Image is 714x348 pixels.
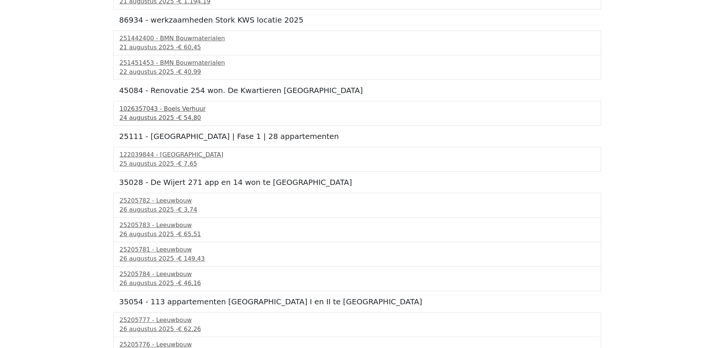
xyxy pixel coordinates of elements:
div: 26 augustus 2025 - [120,205,595,214]
div: 1026357043 - Boels Verhuur [120,104,595,113]
span: € 149,43 [178,255,205,262]
span: € 60,45 [178,44,201,51]
div: 26 augustus 2025 - [120,254,595,263]
span: € 3,74 [178,206,197,213]
h5: 86934 - werkzaamheden Stork KWS locatie 2025 [119,15,595,24]
div: 25205783 - Leeuwbouw [120,221,595,230]
div: 25205777 - Leeuwbouw [120,316,595,325]
div: 25 augustus 2025 - [120,159,595,168]
div: 25205784 - Leeuwbouw [120,270,595,279]
a: 122039844 - [GEOGRAPHIC_DATA]25 augustus 2025 -€ 7,65 [120,150,595,168]
span: € 62,26 [178,325,201,333]
div: 24 augustus 2025 - [120,113,595,122]
span: € 46,16 [178,279,201,287]
h5: 25111 - [GEOGRAPHIC_DATA] | Fase 1 | 28 appartementen [119,132,595,141]
a: 25205777 - Leeuwbouw26 augustus 2025 -€ 62,26 [120,316,595,334]
a: 25205784 - Leeuwbouw26 augustus 2025 -€ 46,16 [120,270,595,288]
div: 26 augustus 2025 - [120,279,595,288]
a: 25205783 - Leeuwbouw26 augustus 2025 -€ 65,51 [120,221,595,239]
span: € 40,99 [178,68,201,75]
div: 251451453 - BMN Bouwmaterialen [120,58,595,67]
div: 21 augustus 2025 - [120,43,595,52]
div: 26 augustus 2025 - [120,230,595,239]
a: 25205782 - Leeuwbouw26 augustus 2025 -€ 3,74 [120,196,595,214]
span: € 65,51 [178,230,201,238]
h5: 35028 - De Wijert 271 app en 14 won te [GEOGRAPHIC_DATA] [119,178,595,187]
a: 251451453 - BMN Bouwmaterialen22 augustus 2025 -€ 40,99 [120,58,595,76]
h5: 35054 - 113 appartementen [GEOGRAPHIC_DATA] I en II te [GEOGRAPHIC_DATA] [119,297,595,306]
span: € 7,65 [178,160,197,167]
div: 251442400 - BMN Bouwmaterialen [120,34,595,43]
div: 22 augustus 2025 - [120,67,595,76]
h5: 45084 - Renovatie 254 won. De Kwartieren [GEOGRAPHIC_DATA] [119,86,595,95]
a: 25205781 - Leeuwbouw26 augustus 2025 -€ 149,43 [120,245,595,263]
div: 25205781 - Leeuwbouw [120,245,595,254]
span: € 54,80 [178,114,201,121]
div: 26 augustus 2025 - [120,325,595,334]
div: 25205782 - Leeuwbouw [120,196,595,205]
a: 251442400 - BMN Bouwmaterialen21 augustus 2025 -€ 60,45 [120,34,595,52]
div: 122039844 - [GEOGRAPHIC_DATA] [120,150,595,159]
a: 1026357043 - Boels Verhuur24 augustus 2025 -€ 54,80 [120,104,595,122]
